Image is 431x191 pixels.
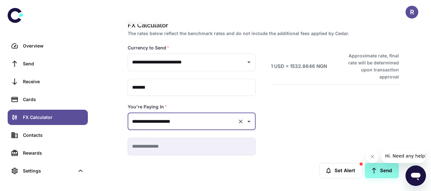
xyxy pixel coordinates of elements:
[8,145,88,161] a: Rewards
[23,60,84,67] div: Send
[8,56,88,71] a: Send
[244,58,253,67] button: Open
[128,20,396,30] h1: FX Calculator
[319,163,362,178] button: Set Alert
[406,165,426,186] iframe: Button to launch messaging window
[8,38,88,54] a: Overview
[8,110,88,125] a: FX Calculator
[271,63,327,70] h6: 1 USD = 1532.8646 NGN
[23,96,84,103] div: Cards
[23,114,84,121] div: FX Calculator
[244,117,253,126] button: Open
[381,149,426,163] iframe: Message from company
[366,150,379,163] iframe: Close message
[8,128,88,143] a: Contacts
[8,92,88,107] a: Cards
[23,150,84,157] div: Rewards
[8,74,88,89] a: Receive
[128,104,167,110] label: You're Paying In
[128,45,169,51] label: Currency to Send
[341,52,399,80] h6: Approximate rate, final rate will be determined upon transaction approval
[23,167,74,174] div: Settings
[236,117,245,126] button: Clear
[23,42,84,49] div: Overview
[406,6,418,18] button: R
[23,78,84,85] div: Receive
[4,4,46,10] span: Hi. Need any help?
[365,163,399,178] a: Send
[23,132,84,139] div: Contacts
[8,163,88,179] div: Settings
